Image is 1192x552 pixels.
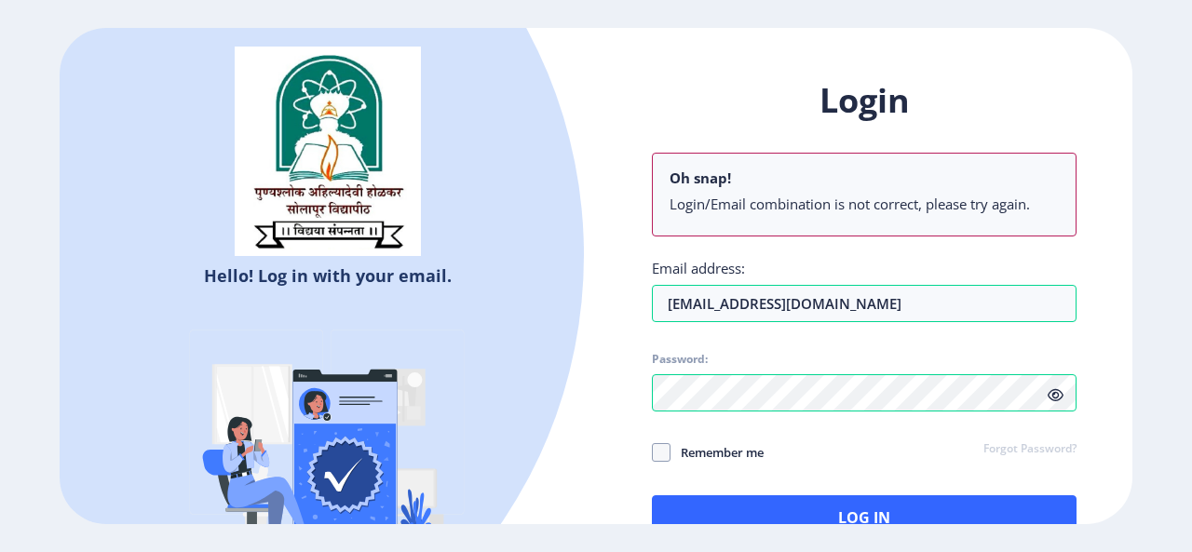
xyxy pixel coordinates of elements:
[670,168,731,187] b: Oh snap!
[670,195,1059,213] li: Login/Email combination is not correct, please try again.
[235,47,421,257] img: sulogo.png
[983,441,1077,458] a: Forgot Password?
[670,441,764,464] span: Remember me
[652,78,1077,123] h1: Login
[652,352,708,367] label: Password:
[652,259,745,277] label: Email address:
[652,285,1077,322] input: Email address
[652,495,1077,540] button: Log In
